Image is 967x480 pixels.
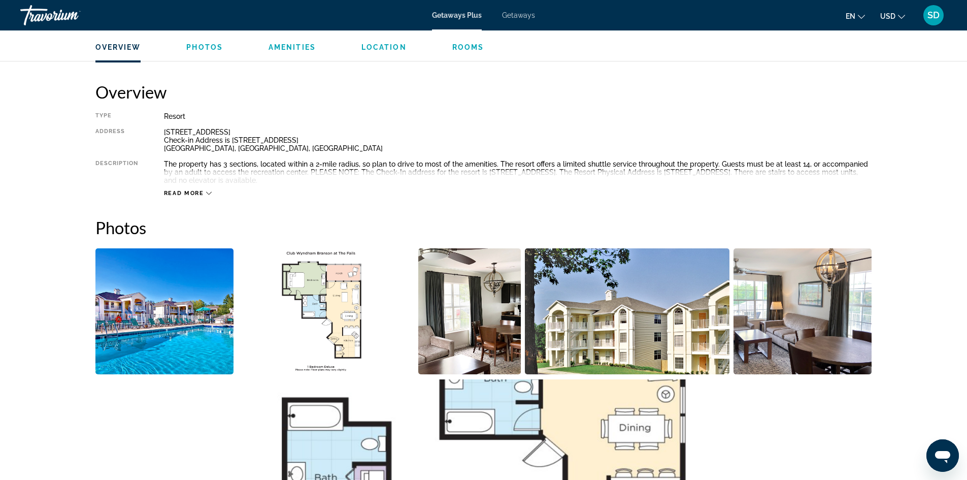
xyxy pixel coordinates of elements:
[95,112,139,120] div: Type
[95,248,234,375] button: Open full-screen image slider
[164,128,872,152] div: [STREET_ADDRESS] Check-in Address is [STREET_ADDRESS] [GEOGRAPHIC_DATA], [GEOGRAPHIC_DATA], [GEOG...
[95,160,139,184] div: Description
[361,43,407,52] button: Location
[95,128,139,152] div: Address
[164,160,872,184] div: The property has 3 sections, located within a 2-mile radius, so plan to drive to most of the amen...
[269,43,316,51] span: Amenities
[418,248,521,375] button: Open full-screen image slider
[880,12,895,20] span: USD
[452,43,484,51] span: Rooms
[186,43,223,52] button: Photos
[238,248,414,375] button: Open full-screen image slider
[927,10,940,20] span: SD
[164,190,204,197] span: Read more
[20,2,122,28] a: Travorium
[95,217,872,238] h2: Photos
[525,248,729,375] button: Open full-screen image slider
[164,189,212,197] button: Read more
[846,9,865,23] button: Change language
[164,112,872,120] div: Resort
[733,248,872,375] button: Open full-screen image slider
[452,43,484,52] button: Rooms
[846,12,855,20] span: en
[502,11,535,19] a: Getaways
[95,82,872,102] h2: Overview
[920,5,947,26] button: User Menu
[880,9,905,23] button: Change currency
[186,43,223,51] span: Photos
[95,43,141,51] span: Overview
[95,43,141,52] button: Overview
[926,439,959,472] iframe: Button to launch messaging window
[432,11,482,19] a: Getaways Plus
[361,43,407,51] span: Location
[269,43,316,52] button: Amenities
